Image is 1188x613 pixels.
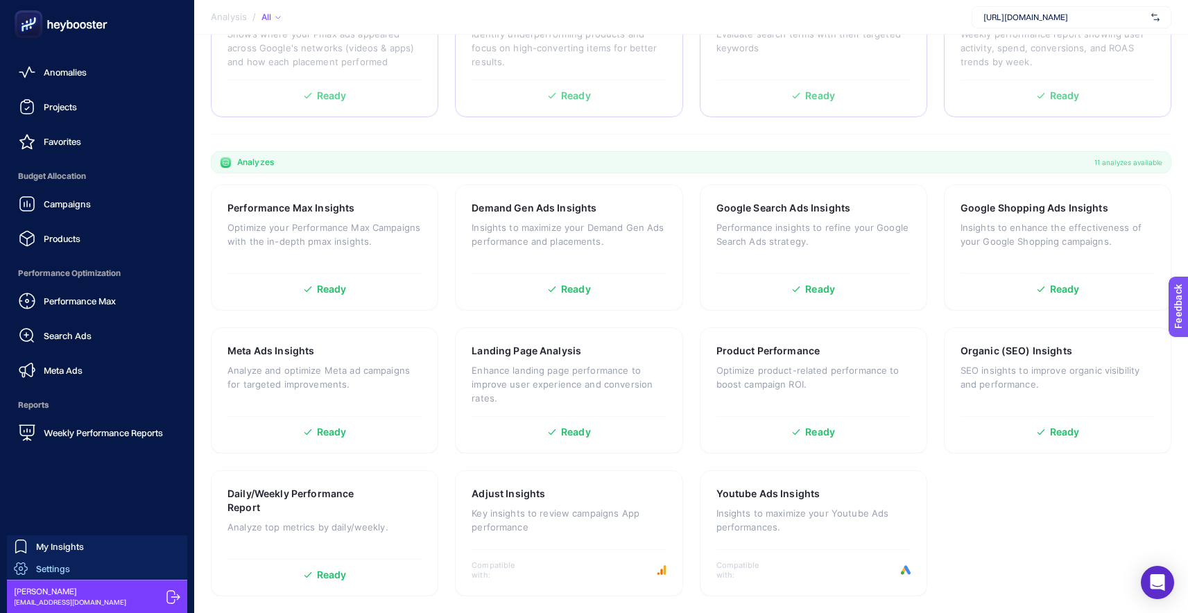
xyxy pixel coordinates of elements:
[44,101,77,112] span: Projects
[44,427,163,438] span: Weekly Performance Reports
[227,520,422,534] p: Analyze top metrics by daily/weekly.
[716,506,911,534] p: Insights to maximize your Youtube Ads performances.
[14,597,126,607] span: [EMAIL_ADDRESS][DOMAIN_NAME]
[44,365,83,376] span: Meta Ads
[7,535,187,558] a: My Insights
[227,344,314,358] h3: Meta Ads Insights
[716,344,820,358] h3: Product Performance
[472,221,666,248] p: Insights to maximize your Demand Gen Ads performance and placements.
[472,201,596,215] h3: Demand Gen Ads Insights
[11,356,183,384] a: Meta Ads
[983,12,1146,23] span: [URL][DOMAIN_NAME]
[944,184,1171,311] a: Google Shopping Ads InsightsInsights to enhance the effectiveness of your Google Shopping campaig...
[472,487,545,501] h3: Adjust Insights
[44,67,87,78] span: Anomalies
[11,287,183,315] a: Performance Max
[805,284,835,294] span: Ready
[716,221,911,248] p: Performance insights to refine your Google Search Ads strategy.
[227,363,422,391] p: Analyze and optimize Meta ad campaigns for targeted improvements.
[44,233,80,244] span: Products
[211,12,247,23] span: Analysis
[227,487,378,515] h3: Daily/Weekly Performance Report
[961,344,1072,358] h3: Organic (SEO) Insights
[11,162,183,190] span: Budget Allocation
[44,330,92,341] span: Search Ads
[700,184,927,311] a: Google Search Ads InsightsPerformance insights to refine your Google Search Ads strategy.Ready
[472,506,666,534] p: Key insights to review campaigns App performance
[472,344,581,358] h3: Landing Page Analysis
[44,295,116,306] span: Performance Max
[11,419,183,447] a: Weekly Performance Reports
[1050,427,1080,437] span: Ready
[227,201,354,215] h3: Performance Max Insights
[11,128,183,155] a: Favorites
[455,327,682,454] a: Landing Page AnalysisEnhance landing page performance to improve user experience and conversion r...
[14,586,126,597] span: [PERSON_NAME]
[317,570,347,580] span: Ready
[11,190,183,218] a: Campaigns
[317,284,347,294] span: Ready
[944,327,1171,454] a: Organic (SEO) InsightsSEO insights to improve organic visibility and performance.Ready
[561,427,591,437] span: Ready
[11,93,183,121] a: Projects
[716,201,851,215] h3: Google Search Ads Insights
[716,560,779,580] span: Compatible with:
[1094,157,1162,168] span: 11 analyzes available
[237,157,274,168] span: Analyzes
[561,284,591,294] span: Ready
[36,541,84,552] span: My Insights
[211,327,438,454] a: Meta Ads InsightsAnalyze and optimize Meta ad campaigns for targeted improvements.Ready
[805,427,835,437] span: Ready
[317,427,347,437] span: Ready
[455,184,682,311] a: Demand Gen Ads InsightsInsights to maximize your Demand Gen Ads performance and placements.Ready
[211,470,438,596] a: Daily/Weekly Performance ReportAnalyze top metrics by daily/weekly.Ready
[961,221,1155,248] p: Insights to enhance the effectiveness of your Google Shopping campaigns.
[44,198,91,209] span: Campaigns
[716,487,820,501] h3: Youtube Ads Insights
[961,201,1108,215] h3: Google Shopping Ads Insights
[700,327,927,454] a: Product PerformanceOptimize product-related performance to boost campaign ROI.Ready
[11,259,183,287] span: Performance Optimization
[961,363,1155,391] p: SEO insights to improve organic visibility and performance.
[1141,566,1174,599] div: Open Intercom Messenger
[252,11,256,22] span: /
[472,560,534,580] span: Compatible with:
[11,58,183,86] a: Anomalies
[1151,10,1160,24] img: svg%3e
[44,136,81,147] span: Favorites
[700,470,927,596] a: Youtube Ads InsightsInsights to maximize your Youtube Ads performances.Compatible with:
[716,363,911,391] p: Optimize product-related performance to boost campaign ROI.
[211,184,438,311] a: Performance Max InsightsOptimize your Performance Max Campaigns with the in-depth pmax insights.R...
[7,558,187,580] a: Settings
[455,470,682,596] a: Adjust InsightsKey insights to review campaigns App performanceCompatible with:
[36,563,70,574] span: Settings
[1050,284,1080,294] span: Ready
[472,363,666,405] p: Enhance landing page performance to improve user experience and conversion rates.
[11,322,183,349] a: Search Ads
[11,225,183,252] a: Products
[261,12,281,23] div: All
[8,4,53,15] span: Feedback
[227,221,422,248] p: Optimize your Performance Max Campaigns with the in-depth pmax insights.
[11,391,183,419] span: Reports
